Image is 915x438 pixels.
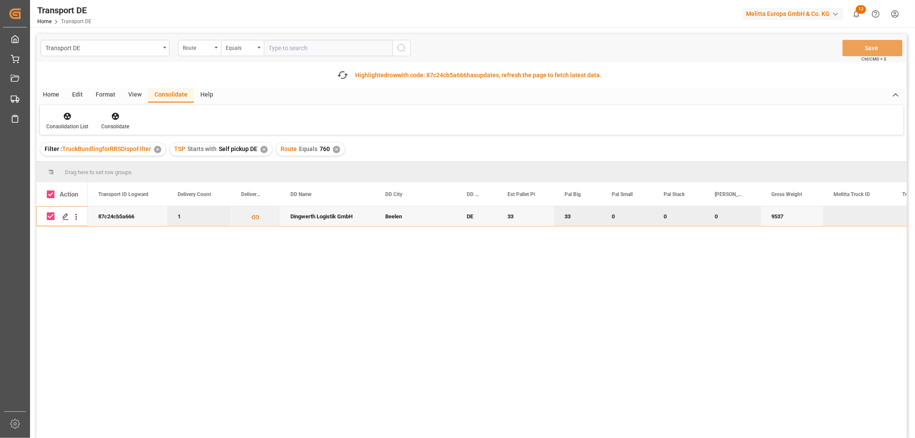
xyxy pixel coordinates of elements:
[89,88,122,103] div: Format
[281,145,297,152] span: Route
[320,145,330,152] span: 760
[60,190,78,198] div: Action
[612,191,633,197] span: Pal Small
[219,145,257,152] span: Self pickup DE
[98,191,148,197] span: Transport ID Logward
[427,72,467,79] span: 87c24cb5a666
[833,191,870,197] span: Melitta Truck ID
[299,145,317,152] span: Equals
[554,206,601,226] div: 33
[375,206,456,226] div: Beelen
[393,40,411,56] button: search button
[88,206,167,226] div: 87c24cb5a666
[385,191,402,197] span: DD City
[221,40,264,56] button: open menu
[456,206,497,226] div: DE
[46,123,88,130] div: Consolidation List
[743,6,847,22] button: Melitta Europa GmbH & Co. KG
[866,4,885,24] button: Help Center
[241,191,262,197] span: Delivery List
[178,40,221,56] button: open menu
[743,8,843,20] div: Melitta Europa GmbH & Co. KG
[467,72,477,79] span: has
[715,191,743,197] span: [PERSON_NAME]
[843,40,903,56] button: Save
[36,88,66,103] div: Home
[37,4,91,17] div: Transport DE
[65,169,132,175] span: Drag here to set row groups
[264,40,393,56] input: Type to search
[847,4,866,24] button: show 12 new notifications
[41,40,169,56] button: open menu
[771,191,802,197] span: Gross Weight
[154,146,161,153] div: ✕
[37,18,51,24] a: Home
[45,42,160,53] div: Transport DE
[148,88,194,103] div: Consolidate
[761,206,823,226] div: 9537
[194,88,220,103] div: Help
[290,191,311,197] span: DD Name
[507,191,535,197] span: Est Pallet Pl
[497,206,554,226] div: 33
[62,145,151,152] span: TruckBundlingforRRSDispoFIlter
[122,88,148,103] div: View
[856,5,866,14] span: 12
[467,191,479,197] span: DD Country
[36,206,88,227] div: Press SPACE to deselect this row.
[101,123,129,130] div: Consolidate
[664,191,685,197] span: Pal Stack
[167,206,231,226] div: 1
[174,145,185,152] span: TSP
[333,146,340,153] div: ✕
[356,71,602,80] div: Highlighted with code: updates, refresh the page to fetch latest data.
[183,42,212,52] div: Route
[226,42,255,52] div: Equals
[280,206,375,226] div: Dingwerth Logistik GmbH
[178,191,211,197] span: Delivery Count
[260,146,268,153] div: ✕
[653,206,704,226] div: 0
[565,191,581,197] span: Pal Big
[45,145,62,152] span: Filter :
[704,206,761,226] div: 0
[601,206,653,226] div: 0
[861,56,886,62] span: Ctrl/CMD + S
[66,88,89,103] div: Edit
[187,145,217,152] span: Starts with
[388,72,398,79] span: row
